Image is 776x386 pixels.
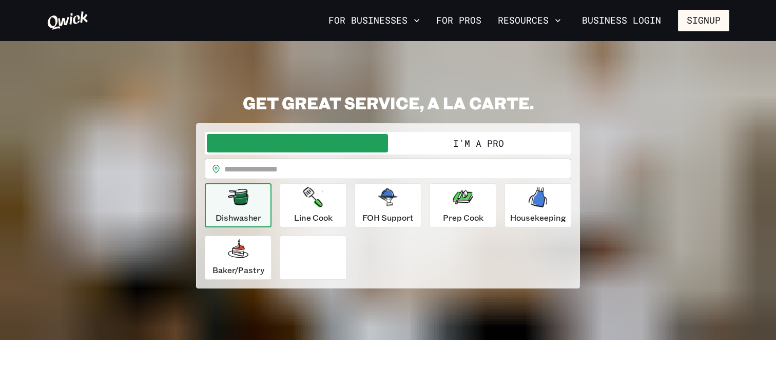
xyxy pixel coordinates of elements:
[362,211,414,224] p: FOH Support
[216,211,261,224] p: Dishwasher
[505,183,571,227] button: Housekeeping
[494,12,565,29] button: Resources
[207,134,388,152] button: I'm a Business
[294,211,333,224] p: Line Cook
[388,134,569,152] button: I'm a Pro
[510,211,566,224] p: Housekeeping
[205,236,271,280] button: Baker/Pastry
[678,10,729,31] button: Signup
[324,12,424,29] button: For Businesses
[432,12,486,29] a: For Pros
[430,183,496,227] button: Prep Cook
[355,183,421,227] button: FOH Support
[212,264,264,276] p: Baker/Pastry
[196,92,580,113] h2: GET GREAT SERVICE, A LA CARTE.
[205,183,271,227] button: Dishwasher
[280,183,346,227] button: Line Cook
[443,211,483,224] p: Prep Cook
[573,10,670,31] a: Business Login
